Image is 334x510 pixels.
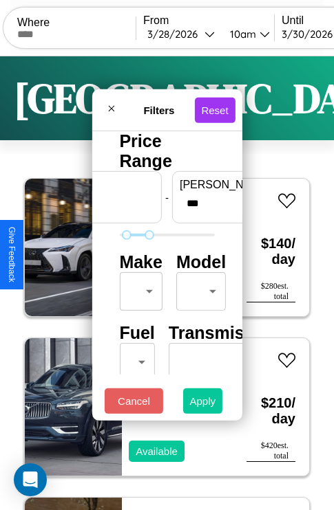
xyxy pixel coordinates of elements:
[183,388,223,414] button: Apply
[119,252,163,272] h4: Make
[123,104,194,115] h4: Filters
[37,179,154,191] label: min price
[119,323,154,343] h4: Fuel
[247,222,295,281] h3: $ 140 / day
[223,27,260,41] div: 10am
[176,252,226,272] h4: Model
[194,97,235,122] button: Reset
[169,323,280,343] h4: Transmission
[143,27,219,41] button: 3/28/2026
[219,27,274,41] button: 10am
[247,281,295,302] div: $ 280 est. total
[136,442,178,461] p: Available
[119,131,214,171] h4: Price Range
[143,14,274,27] label: From
[247,441,295,462] div: $ 420 est. total
[180,179,297,191] label: [PERSON_NAME]
[147,27,205,41] div: 3 / 28 / 2026
[105,388,163,414] button: Cancel
[165,188,169,206] p: -
[14,463,47,496] div: Open Intercom Messenger
[17,16,136,29] label: Where
[247,381,295,441] h3: $ 210 / day
[7,227,17,282] div: Give Feedback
